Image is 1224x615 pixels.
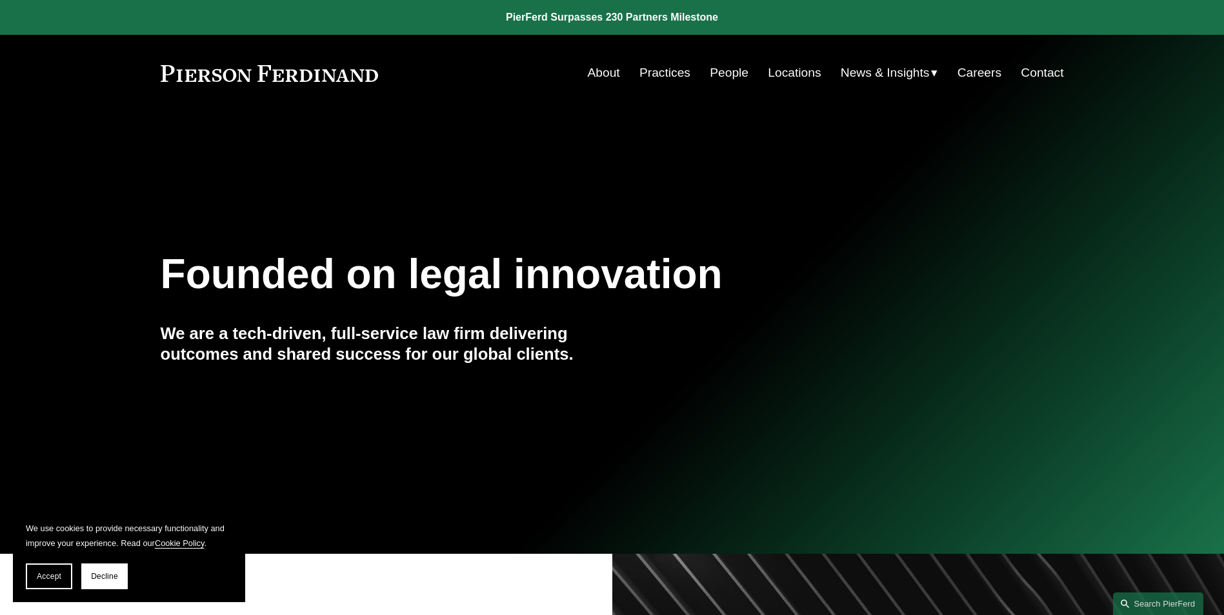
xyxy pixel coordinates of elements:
[26,521,232,551] p: We use cookies to provide necessary functionality and improve your experience. Read our .
[639,61,690,85] a: Practices
[81,563,128,589] button: Decline
[161,323,612,365] h4: We are a tech-driven, full-service law firm delivering outcomes and shared success for our global...
[841,62,930,84] span: News & Insights
[588,61,620,85] a: About
[768,61,821,85] a: Locations
[1113,592,1203,615] a: Search this site
[1021,61,1063,85] a: Contact
[710,61,748,85] a: People
[161,251,914,298] h1: Founded on legal innovation
[91,572,118,581] span: Decline
[13,508,245,602] section: Cookie banner
[37,572,61,581] span: Accept
[26,563,72,589] button: Accept
[841,61,938,85] a: folder dropdown
[958,61,1001,85] a: Careers
[155,538,205,548] a: Cookie Policy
